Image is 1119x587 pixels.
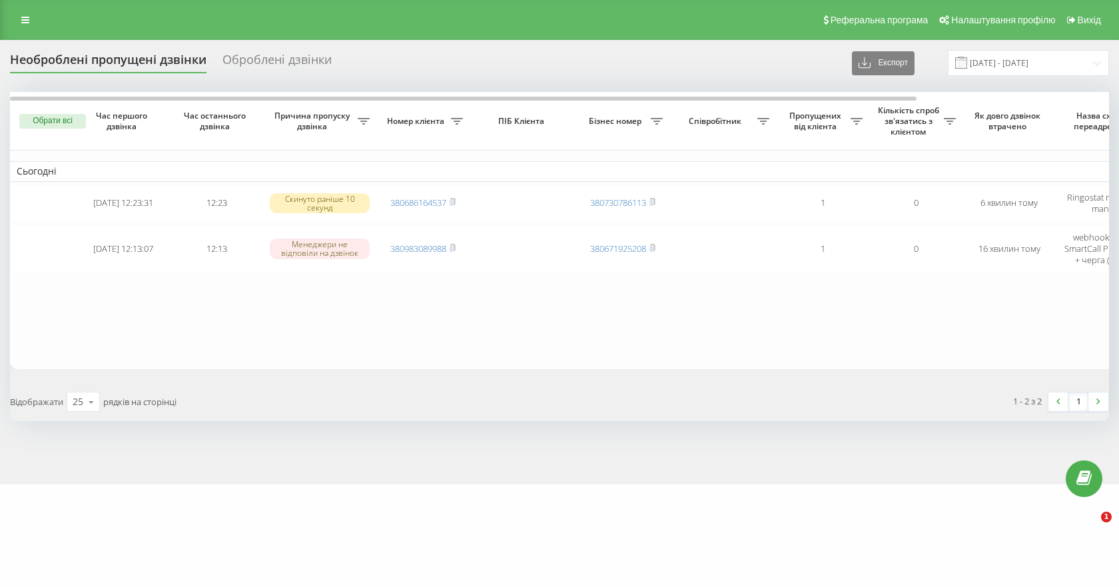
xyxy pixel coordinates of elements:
td: 1 [776,225,869,273]
span: Пропущених від клієнта [783,111,851,131]
span: Бізнес номер [583,116,651,127]
td: 12:13 [170,225,263,273]
span: Вихід [1078,15,1101,25]
td: [DATE] 12:13:07 [77,225,170,273]
span: ПІБ Клієнта [481,116,565,127]
span: Як довго дзвінок втрачено [973,111,1045,131]
button: Експорт [852,51,915,75]
button: Обрати всі [19,114,86,129]
span: рядків на сторінці [103,396,177,408]
td: 6 хвилин тому [962,185,1056,222]
iframe: Intercom live chat [1074,512,1106,544]
a: 380983089988 [390,243,446,255]
a: 1 [1068,392,1088,411]
td: 1 [776,185,869,222]
div: Скинуто раніше 10 секунд [270,193,370,213]
span: Налаштування профілю [951,15,1055,25]
div: 25 [73,395,83,408]
a: 380686164537 [390,197,446,209]
span: Причина пропуску дзвінка [270,111,358,131]
span: Відображати [10,396,63,408]
div: Необроблені пропущені дзвінки [10,53,206,73]
td: 0 [869,225,962,273]
span: Кількість спроб зв'язатись з клієнтом [876,105,944,137]
div: 1 - 2 з 2 [1013,394,1042,408]
td: 12:23 [170,185,263,222]
a: 380730786113 [590,197,646,209]
span: Реферальна програма [831,15,929,25]
span: Співробітник [676,116,757,127]
td: [DATE] 12:23:31 [77,185,170,222]
a: 380671925208 [590,243,646,255]
div: Менеджери не відповіли на дзвінок [270,239,370,259]
td: 16 хвилин тому [962,225,1056,273]
span: Номер клієнта [383,116,451,127]
span: 1 [1101,512,1112,522]
span: Час останнього дзвінка [181,111,252,131]
div: Оброблені дзвінки [222,53,332,73]
td: 0 [869,185,962,222]
span: Час першого дзвінка [87,111,159,131]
